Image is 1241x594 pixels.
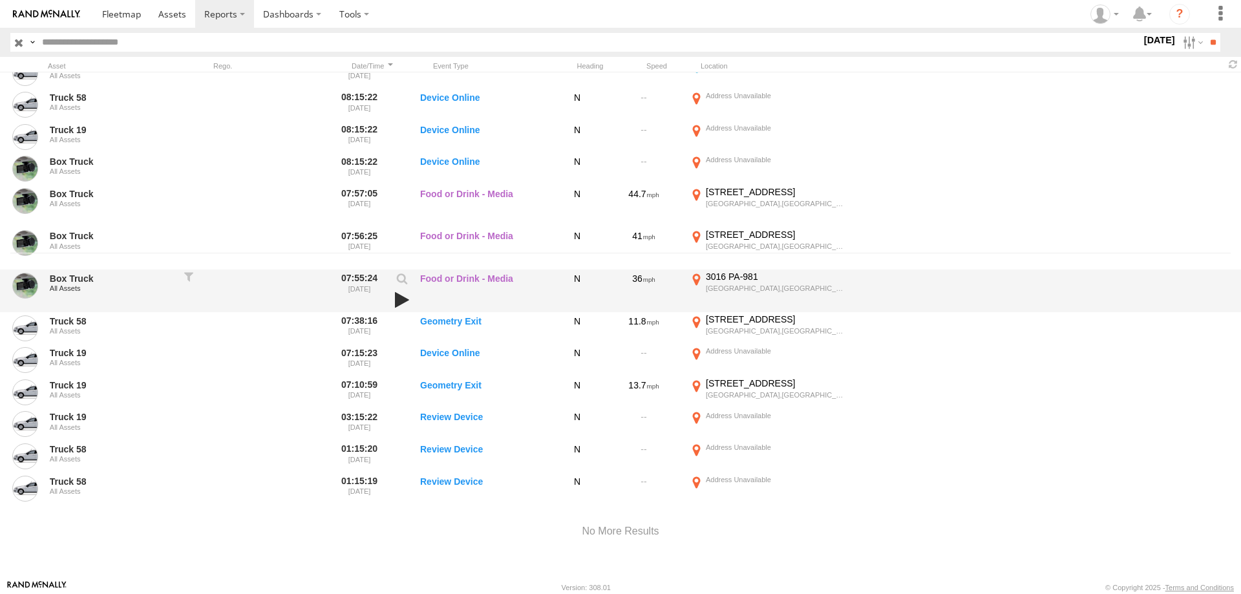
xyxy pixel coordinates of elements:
div: All Assets [50,423,175,431]
label: Review Device [420,410,549,440]
label: 07:10:59 [DATE] [335,377,384,407]
label: 08:15:22 [DATE] [335,122,384,152]
div: All Assets [50,327,175,335]
div: [GEOGRAPHIC_DATA],[GEOGRAPHIC_DATA] [706,390,847,399]
div: All Assets [50,284,175,292]
label: 07:55:24 [DATE] [335,271,384,311]
label: Device Online [420,345,549,375]
div: N [555,313,600,343]
div: [STREET_ADDRESS] [706,186,847,198]
div: All Assets [50,136,175,143]
div: 44.7 [605,186,683,226]
label: Geometry Enter [420,58,549,88]
a: Box Truck [50,273,175,284]
label: 07:57:05 [DATE] [335,186,384,226]
a: Terms and Conditions [1165,584,1234,591]
div: 5.6 [605,58,683,88]
label: Geometry Exit [420,377,549,407]
a: Truck 58 [50,315,175,327]
div: N [555,90,600,120]
div: [STREET_ADDRESS] [706,377,847,389]
label: [DATE] [1141,33,1178,47]
label: Device Online [420,90,549,120]
div: N [555,186,600,226]
label: Click to View Event Location [688,313,849,343]
label: Review Device [420,441,549,471]
label: Click to View Event Location [688,154,849,184]
div: Click to Sort [348,61,397,70]
label: Click to View Event Location [688,186,849,226]
a: Truck 19 [50,411,175,423]
label: Click to View Event Location [688,58,849,88]
div: [GEOGRAPHIC_DATA],[GEOGRAPHIC_DATA] [706,284,847,293]
label: Device Online [420,122,549,152]
label: 01:15:19 [DATE] [335,474,384,504]
label: 03:15:22 [DATE] [335,410,384,440]
label: Click to View Event Location [688,377,849,407]
a: Truck 58 [50,443,175,455]
div: 13.7 [605,377,683,407]
i: ? [1169,4,1190,25]
label: Click to View Event Location [688,90,849,120]
label: 08:15:22 [DATE] [335,90,384,120]
div: N [555,410,600,440]
div: N [555,58,600,88]
label: Food or Drink - Media [420,186,549,226]
div: All Assets [50,487,175,495]
div: N [555,345,600,375]
label: Click to View Event Location [688,474,849,504]
a: Box Truck [50,230,175,242]
div: Version: 308.01 [562,584,611,591]
label: Device Online [420,154,549,184]
div: All Assets [50,103,175,111]
label: Food or Drink - Media [420,271,549,311]
a: Truck 19 [50,347,175,359]
label: Geometry Exit [420,313,549,343]
label: Search Filter Options [1178,33,1205,52]
label: 08:21:59 [DATE] [335,58,384,88]
div: [STREET_ADDRESS] [706,313,847,325]
a: Truck 58 [50,476,175,487]
label: 07:15:23 [DATE] [335,345,384,375]
label: Review Device [420,474,549,504]
img: rand-logo.svg [13,10,80,19]
span: Refresh [1225,58,1241,70]
div: Caitlyn Akarman [1086,5,1123,24]
div: All Assets [50,455,175,463]
div: All Assets [50,242,175,250]
div: 3016 PA-981 [706,271,847,282]
div: All Assets [50,167,175,175]
div: [GEOGRAPHIC_DATA],[GEOGRAPHIC_DATA] [706,199,847,208]
div: 41 [605,229,683,269]
div: N [555,271,600,311]
div: © Copyright 2025 - [1105,584,1234,591]
label: 07:56:25 [DATE] [335,229,384,269]
div: N [555,229,600,269]
div: N [555,377,600,407]
div: [GEOGRAPHIC_DATA],[GEOGRAPHIC_DATA] [706,326,847,335]
a: Truck 19 [50,124,175,136]
div: N [555,122,600,152]
label: Click to View Event Location [688,122,849,152]
label: 07:38:16 [DATE] [335,313,384,343]
label: Search Query [27,33,37,52]
label: Click to View Event Location [688,271,849,311]
label: Click to View Event Location [688,345,849,375]
label: Click to View Event Location [688,410,849,440]
div: All Assets [50,391,175,399]
div: [GEOGRAPHIC_DATA],[GEOGRAPHIC_DATA] [706,242,847,251]
div: All Assets [50,200,175,207]
label: View Event Parameters [391,273,413,291]
div: [STREET_ADDRESS] [706,229,847,240]
a: Box Truck [50,188,175,200]
label: Food or Drink - Media [420,229,549,269]
label: Click to View Event Location [688,441,849,471]
a: Truck 58 [50,92,175,103]
div: N [555,474,600,504]
label: 08:15:22 [DATE] [335,154,384,184]
div: All Assets [50,359,175,366]
div: All Assets [50,72,175,80]
a: Box Truck [50,156,175,167]
a: View Attached Media (Video) [391,291,413,309]
div: Filter to this asset's events [182,271,195,311]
